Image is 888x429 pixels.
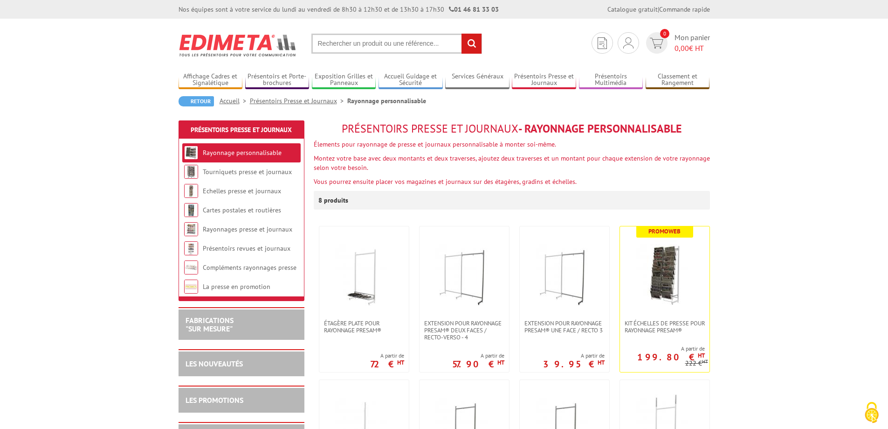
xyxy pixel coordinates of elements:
a: Cartes postales et routières [203,206,281,214]
input: rechercher [461,34,482,54]
b: Promoweb [648,227,681,235]
p: 57.90 € [452,361,504,367]
a: La presse en promotion [203,282,270,291]
a: Accueil [220,97,250,105]
img: Rayonnages presse et journaux [184,222,198,236]
sup: HT [598,359,605,366]
sup: HT [698,352,705,359]
span: Mon panier [675,32,710,54]
span: Extension pour rayonnage Presam® DEUX FACES / RECTO-VERSO - 4 [424,320,504,341]
img: Compléments rayonnages presse [184,260,198,274]
img: devis rapide [598,37,607,49]
a: Présentoirs Presse et Journaux [191,126,292,134]
span: Étagère plate pour rayonnage Presam® [324,320,404,334]
img: Cookies (fenêtre modale) [860,401,883,424]
p: 222 € [685,360,708,367]
a: Echelles presse et journaux [203,187,281,195]
img: Présentoirs revues et journaux [184,241,198,255]
span: A partir de [370,352,404,359]
div: | [607,5,710,14]
a: Rayonnages presse et journaux [203,225,292,233]
span: € HT [675,43,710,54]
a: Commande rapide [659,5,710,14]
p: 8 produits [318,191,353,210]
a: Affichage Cadres et Signalétique [179,72,243,88]
a: Classement et Rangement [646,72,710,88]
a: Étagère plate pour rayonnage Presam® [319,320,409,334]
span: A partir de [620,345,705,352]
a: LES PROMOTIONS [186,395,243,405]
input: Rechercher un produit ou une référence... [311,34,482,54]
img: devis rapide [650,38,663,49]
sup: HT [702,358,708,365]
p: Montez votre base avec deux montants et deux traverses, ajoutez deux traverses et un montant pour... [314,154,710,172]
p: Élements pour rayonnage de presse et journaux personnalisable à monter soi-même. [314,140,710,149]
a: Kit échelles de presse pour rayonnage Presam® [620,320,709,334]
p: 39.95 € [543,361,605,367]
img: Étagère plate pour rayonnage Presam® [331,240,397,306]
sup: HT [497,359,504,366]
a: devis rapide 0 Mon panier 0,00€ HT [644,32,710,54]
a: Catalogue gratuit [607,5,658,14]
button: Cookies (fenêtre modale) [855,397,888,429]
a: Présentoirs revues et journaux [203,244,290,253]
span: Présentoirs Presse et Journaux [342,121,518,136]
img: Kit échelles de presse pour rayonnage Presam® [632,240,697,306]
img: Tourniquets presse et journaux [184,165,198,179]
img: Edimeta [179,28,297,63]
span: Extension pour rayonnage Presam® une face / recto 3 [524,320,605,334]
a: Présentoirs et Porte-brochures [245,72,310,88]
span: Kit échelles de presse pour rayonnage Presam® [625,320,705,334]
span: A partir de [543,352,605,359]
li: Rayonnage personnalisable [347,96,426,105]
a: Retour [179,96,214,106]
p: Vous pourrez ensuite placer vos magazines et journaux sur des étagères, gradins et échelles. [314,177,710,186]
a: Extension pour rayonnage Presam® une face / recto 3 [520,320,609,334]
img: Extension pour rayonnage Presam® DEUX FACES / RECTO-VERSO - 4 [432,240,497,306]
a: Extension pour rayonnage Presam® DEUX FACES / RECTO-VERSO - 4 [420,320,509,341]
h1: - Rayonnage personnalisable [314,123,710,135]
img: Extension pour rayonnage Presam® une face / recto 3 [532,240,597,306]
strong: 01 46 81 33 03 [449,5,499,14]
p: 72 € [370,361,404,367]
img: La presse en promotion [184,280,198,294]
a: Tourniquets presse et journaux [203,168,292,176]
a: FABRICATIONS"Sur Mesure" [186,316,234,333]
img: Echelles presse et journaux [184,184,198,198]
img: Rayonnage personnalisable [184,146,198,160]
span: 0 [660,29,669,38]
a: Accueil Guidage et Sécurité [379,72,443,88]
span: A partir de [452,352,504,359]
a: Rayonnage personnalisable [203,148,282,157]
img: devis rapide [623,37,633,49]
a: LES NOUVEAUTÉS [186,359,243,368]
a: Compléments rayonnages presse [203,263,296,272]
a: Présentoirs Presse et Journaux [250,97,347,105]
a: Présentoirs Presse et Journaux [512,72,576,88]
div: Nos équipes sont à votre service du lundi au vendredi de 8h30 à 12h30 et de 13h30 à 17h30 [179,5,499,14]
a: Exposition Grilles et Panneaux [312,72,376,88]
span: 0,00 [675,43,689,53]
a: Services Généraux [445,72,509,88]
sup: HT [397,359,404,366]
img: Cartes postales et routières [184,203,198,217]
p: 199.80 € [637,354,705,360]
a: Présentoirs Multimédia [579,72,643,88]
